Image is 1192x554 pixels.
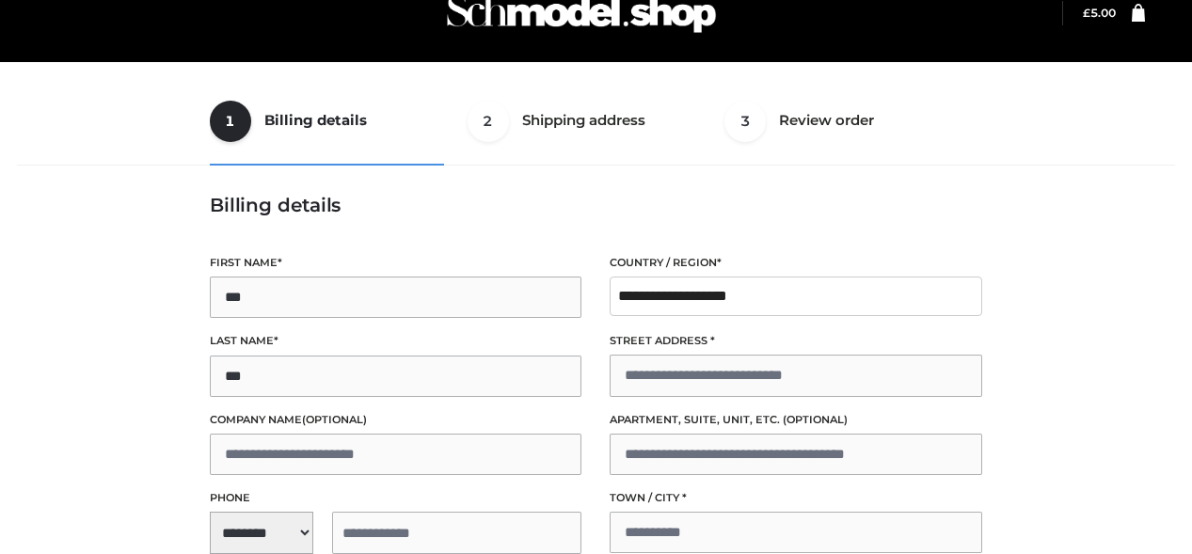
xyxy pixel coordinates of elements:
label: Last name [210,332,582,350]
span: (optional) [302,413,367,426]
h3: Billing details [210,194,982,216]
bdi: 5.00 [1083,6,1116,20]
label: First name [210,254,582,272]
label: Town / City [610,489,982,507]
span: (optional) [783,413,848,426]
label: Company name [210,411,582,429]
label: Apartment, suite, unit, etc. [610,411,982,429]
a: £5.00 [1083,6,1116,20]
label: Country / Region [610,254,982,272]
label: Phone [210,489,582,507]
label: Street address [610,332,982,350]
span: £ [1083,6,1090,20]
